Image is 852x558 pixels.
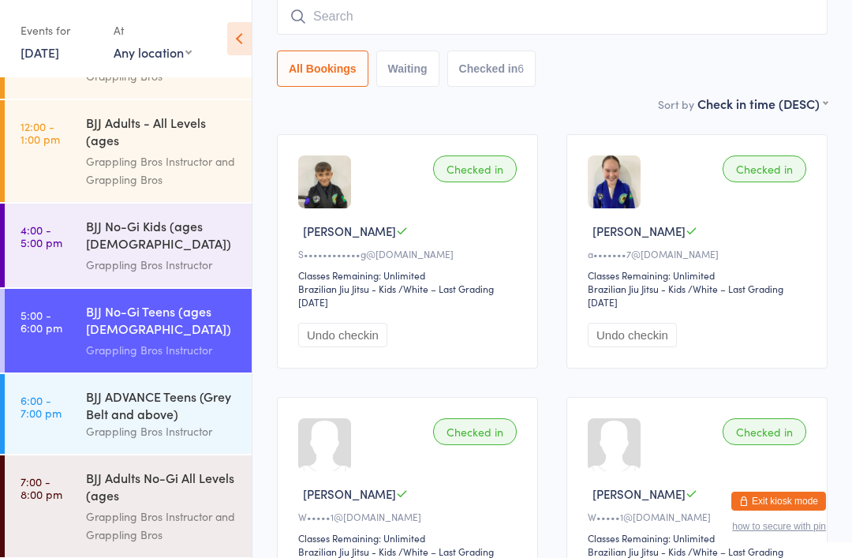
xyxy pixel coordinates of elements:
[86,302,238,341] div: BJJ No-Gi Teens (ages [DEMOGRAPHIC_DATA]) *INVITATION ONLY
[86,469,238,507] div: BJJ Adults No-Gi All Levels (ages [DEMOGRAPHIC_DATA]+)
[588,155,641,208] img: image1728456903.png
[86,507,238,544] div: Grappling Bros Instructor and Grappling Bros
[86,341,238,359] div: Grappling Bros Instructor
[592,485,686,502] span: [PERSON_NAME]
[588,510,811,523] div: W•••••1@[DOMAIN_NAME]
[588,531,811,545] div: Classes Remaining: Unlimited
[447,51,536,87] button: Checked in6
[298,545,396,558] div: Brazilian Jiu Jitsu - Kids
[732,521,826,532] button: how to secure with pin
[86,388,238,422] div: BJJ ADVANCE Teens (Grey Belt and above)
[21,475,62,500] time: 7:00 - 8:00 pm
[86,422,238,440] div: Grappling Bros Instructor
[658,96,694,112] label: Sort by
[86,152,238,189] div: Grappling Bros Instructor and Grappling Bros
[21,394,62,419] time: 6:00 - 7:00 pm
[21,309,62,334] time: 5:00 - 6:00 pm
[5,100,252,202] a: 12:00 -1:00 pmBJJ Adults - All Levels (ages [DEMOGRAPHIC_DATA]+)Grappling Bros Instructor and Gra...
[298,268,521,282] div: Classes Remaining: Unlimited
[114,43,192,61] div: Any location
[86,256,238,274] div: Grappling Bros Instructor
[723,155,806,182] div: Checked in
[21,43,59,61] a: [DATE]
[588,545,686,558] div: Brazilian Jiu Jitsu - Kids
[298,282,396,295] div: Brazilian Jiu Jitsu - Kids
[5,289,252,373] a: 5:00 -6:00 pmBJJ No-Gi Teens (ages [DEMOGRAPHIC_DATA]) *INVITATION ONLYGrappling Bros Instructor
[298,531,521,545] div: Classes Remaining: Unlimited
[298,247,521,260] div: S••••••••••••g@[DOMAIN_NAME]
[433,155,517,182] div: Checked in
[697,95,828,112] div: Check in time (DESC)
[588,268,811,282] div: Classes Remaining: Unlimited
[588,282,686,295] div: Brazilian Jiu Jitsu - Kids
[277,51,368,87] button: All Bookings
[5,455,252,557] a: 7:00 -8:00 pmBJJ Adults No-Gi All Levels (ages [DEMOGRAPHIC_DATA]+)Grappling Bros Instructor and ...
[592,223,686,239] span: [PERSON_NAME]
[588,247,811,260] div: a•••••••7@[DOMAIN_NAME]
[298,510,521,523] div: W•••••1@[DOMAIN_NAME]
[518,62,524,75] div: 6
[86,114,238,152] div: BJJ Adults - All Levels (ages [DEMOGRAPHIC_DATA]+)
[303,485,396,502] span: [PERSON_NAME]
[5,204,252,287] a: 4:00 -5:00 pmBJJ No-Gi Kids (ages [DEMOGRAPHIC_DATA]) *INVITATION ONLYGrappling Bros Instructor
[376,51,439,87] button: Waiting
[303,223,396,239] span: [PERSON_NAME]
[21,120,60,145] time: 12:00 - 1:00 pm
[298,323,387,347] button: Undo checkin
[114,17,192,43] div: At
[298,155,351,208] img: image1722841257.png
[21,17,98,43] div: Events for
[731,492,826,511] button: Exit kiosk mode
[5,374,252,454] a: 6:00 -7:00 pmBJJ ADVANCE Teens (Grey Belt and above)Grappling Bros Instructor
[588,323,677,347] button: Undo checkin
[21,223,62,249] time: 4:00 - 5:00 pm
[433,418,517,445] div: Checked in
[723,418,806,445] div: Checked in
[86,217,238,256] div: BJJ No-Gi Kids (ages [DEMOGRAPHIC_DATA]) *INVITATION ONLY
